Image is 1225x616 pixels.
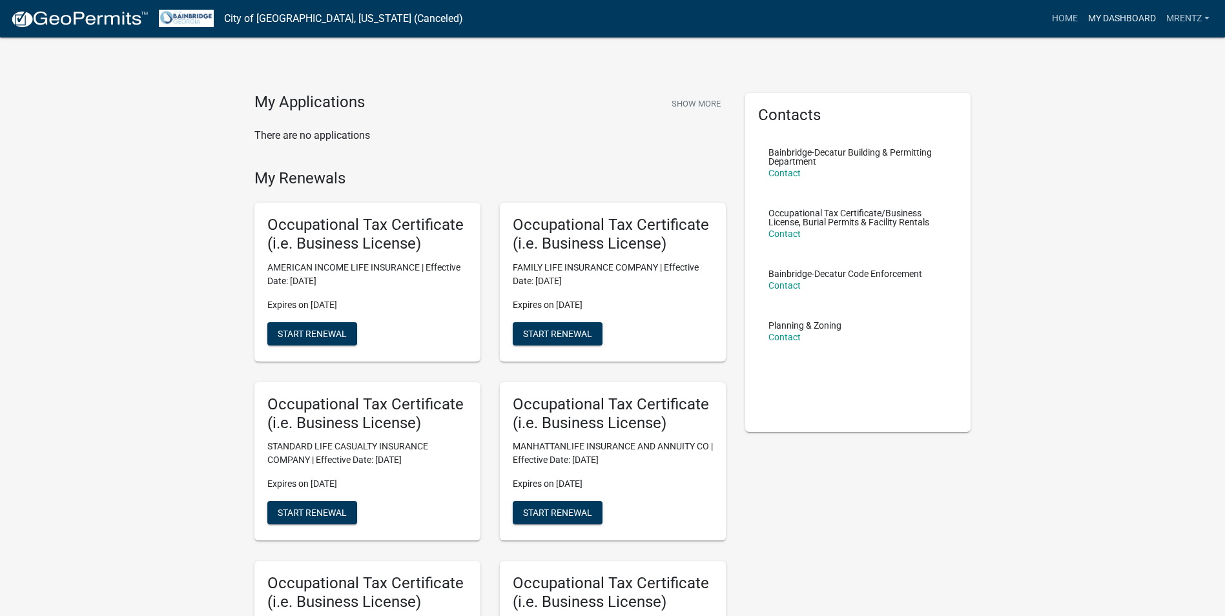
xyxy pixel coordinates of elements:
[666,93,726,114] button: Show More
[768,168,801,178] a: Contact
[267,298,468,312] p: Expires on [DATE]
[513,322,602,345] button: Start Renewal
[267,501,357,524] button: Start Renewal
[523,508,592,518] span: Start Renewal
[513,395,713,433] h5: Occupational Tax Certificate (i.e. Business License)
[768,269,922,278] p: Bainbridge-Decatur Code Enforcement
[768,321,841,330] p: Planning & Zoning
[278,508,347,518] span: Start Renewal
[278,328,347,338] span: Start Renewal
[1161,6,1215,31] a: Mrentz
[267,322,357,345] button: Start Renewal
[513,261,713,288] p: FAMILY LIFE INSURANCE COMPANY | Effective Date: [DATE]
[267,440,468,467] p: STANDARD LIFE CASUALTY INSURANCE COMPANY | Effective Date: [DATE]
[513,501,602,524] button: Start Renewal
[254,128,726,143] p: There are no applications
[1047,6,1083,31] a: Home
[768,332,801,342] a: Contact
[768,148,948,166] p: Bainbridge-Decatur Building & Permitting Department
[1083,6,1161,31] a: My Dashboard
[267,261,468,288] p: AMERICAN INCOME LIFE INSURANCE | Effective Date: [DATE]
[768,209,948,227] p: Occupational Tax Certificate/Business License, Burial Permits & Facility Rentals
[513,440,713,467] p: MANHATTANLIFE INSURANCE AND ANNUITY CO | Effective Date: [DATE]
[254,169,726,188] h4: My Renewals
[513,574,713,611] h5: Occupational Tax Certificate (i.e. Business License)
[267,477,468,491] p: Expires on [DATE]
[267,216,468,253] h5: Occupational Tax Certificate (i.e. Business License)
[768,280,801,291] a: Contact
[758,106,958,125] h5: Contacts
[267,574,468,611] h5: Occupational Tax Certificate (i.e. Business License)
[224,8,463,30] a: City of [GEOGRAPHIC_DATA], [US_STATE] (Canceled)
[254,93,365,112] h4: My Applications
[159,10,214,27] img: City of Bainbridge, Georgia (Canceled)
[513,216,713,253] h5: Occupational Tax Certificate (i.e. Business License)
[768,229,801,239] a: Contact
[523,328,592,338] span: Start Renewal
[267,395,468,433] h5: Occupational Tax Certificate (i.e. Business License)
[513,298,713,312] p: Expires on [DATE]
[513,477,713,491] p: Expires on [DATE]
